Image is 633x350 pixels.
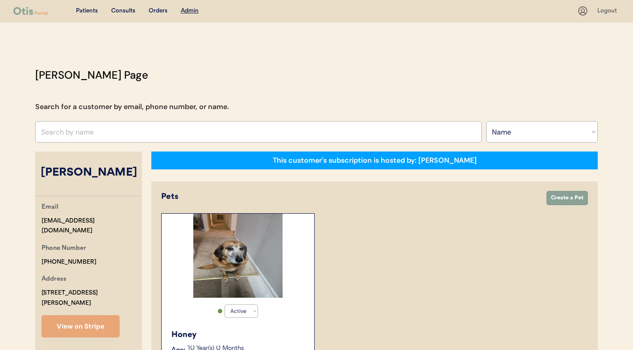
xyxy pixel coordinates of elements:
[42,315,120,337] button: View on Stripe
[273,156,477,165] div: This customer's subscription is hosted by: [PERSON_NAME]
[35,101,229,112] div: Search for a customer by email, phone number, or name.
[42,202,58,213] div: Email
[546,191,588,205] button: Create a Pet
[42,288,142,308] div: [STREET_ADDRESS][PERSON_NAME]
[42,243,86,254] div: Phone Number
[193,214,283,298] img: 1000004230.jpg
[76,7,98,16] div: Patients
[35,121,482,143] input: Search by name
[597,7,620,16] div: Logout
[42,274,67,285] div: Address
[161,191,537,203] div: Pets
[111,7,135,16] div: Consults
[35,164,142,181] div: [PERSON_NAME]
[181,8,199,14] u: Admin
[35,67,148,83] div: [PERSON_NAME] Page
[171,329,305,341] div: Honey
[42,257,96,267] div: [PHONE_NUMBER]
[149,7,167,16] div: Orders
[42,216,142,236] div: [EMAIL_ADDRESS][DOMAIN_NAME]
